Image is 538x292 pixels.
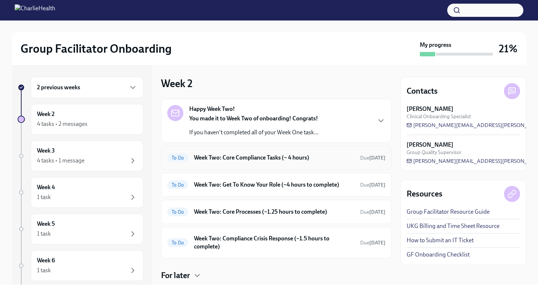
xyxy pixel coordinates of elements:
h6: Week 6 [37,257,55,265]
a: Group Facilitator Resource Guide [407,208,490,216]
div: 1 task [37,193,51,201]
span: To Do [167,182,188,188]
div: 1 task [37,230,51,238]
strong: My progress [420,41,451,49]
strong: You made it to Week Two of onboarding! Congrats! [189,115,318,122]
a: How to Submit an IT Ticket [407,236,474,244]
strong: Happy Week Two! [189,105,235,113]
h6: Week 3 [37,147,55,155]
span: Due [360,209,385,215]
h6: 2 previous weeks [37,83,80,91]
span: Group Quality Supervisor [407,149,462,156]
a: Week 24 tasks • 2 messages [18,104,143,135]
h2: Group Facilitator Onboarding [20,41,172,56]
a: GF Onboarding Checklist [407,251,470,259]
h4: Resources [407,188,442,199]
a: Week 41 task [18,177,143,208]
a: Week 51 task [18,214,143,244]
span: Due [360,240,385,246]
img: CharlieHealth [15,4,55,16]
h3: 21% [499,42,518,55]
strong: [DATE] [369,209,385,215]
p: If you haven't completed all of your Week One task... [189,128,318,136]
a: To DoWeek Two: Compliance Crisis Response (~1.5 hours to complete)Due[DATE] [167,233,385,252]
h6: Week Two: Core Processes (~1.25 hours to complete) [194,208,354,216]
strong: [DATE] [369,182,385,188]
a: To DoWeek Two: Core Processes (~1.25 hours to complete)Due[DATE] [167,206,385,218]
strong: [DATE] [369,155,385,161]
span: Due [360,155,385,161]
span: October 20th, 2025 10:00 [360,181,385,188]
div: 1 task [37,266,51,274]
span: Due [360,182,385,188]
span: October 20th, 2025 10:00 [360,209,385,216]
span: October 20th, 2025 10:00 [360,154,385,161]
h6: Week 5 [37,220,55,228]
strong: [DATE] [369,240,385,246]
span: To Do [167,209,188,215]
strong: [PERSON_NAME] [407,141,453,149]
a: Week 61 task [18,250,143,281]
span: To Do [167,155,188,161]
h3: Week 2 [161,77,193,90]
h4: For later [161,270,190,281]
h6: Week 4 [37,183,55,191]
strong: [PERSON_NAME] [407,105,453,113]
div: 4 tasks • 1 message [37,157,85,165]
span: Clinical Onboarding Specialist [407,113,471,120]
h6: Week 2 [37,110,55,118]
h4: Contacts [407,86,438,97]
span: To Do [167,240,188,246]
h6: Week Two: Core Compliance Tasks (~ 4 hours) [194,154,354,162]
a: UKG Billing and Time Sheet Resource [407,222,500,230]
a: To DoWeek Two: Get To Know Your Role (~4 hours to complete)Due[DATE] [167,179,385,191]
div: For later [161,270,392,281]
a: Week 34 tasks • 1 message [18,141,143,171]
a: To DoWeek Two: Core Compliance Tasks (~ 4 hours)Due[DATE] [167,152,385,164]
div: 2 previous weeks [31,77,143,98]
h6: Week Two: Get To Know Your Role (~4 hours to complete) [194,181,354,189]
div: 4 tasks • 2 messages [37,120,87,128]
span: October 20th, 2025 10:00 [360,239,385,246]
h6: Week Two: Compliance Crisis Response (~1.5 hours to complete) [194,235,354,251]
